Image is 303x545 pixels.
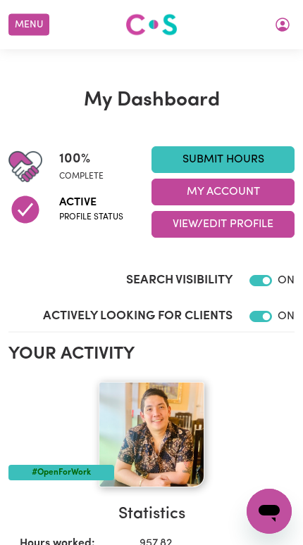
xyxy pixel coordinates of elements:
[59,170,104,183] span: complete
[126,271,233,290] label: Search Visibility
[59,150,115,184] div: Profile completeness: 100%
[151,211,295,238] button: View/Edit Profile
[247,489,292,534] iframe: Button to launch messaging window
[278,311,295,322] span: ON
[151,179,295,205] button: My Account
[20,504,283,524] h3: Statistics
[125,8,178,41] a: Careseekers logo
[59,194,123,211] span: Active
[8,344,295,365] h2: Your activity
[43,307,233,326] label: Actively Looking for Clients
[8,465,114,480] div: #OpenForWork
[125,12,178,37] img: Careseekers logo
[59,150,104,170] span: 100 %
[8,89,295,113] h1: My Dashboard
[99,382,204,487] img: Your profile picture
[59,211,123,224] span: Profile status
[278,275,295,286] span: ON
[8,14,49,36] button: Menu
[268,13,297,37] button: My Account
[151,146,295,173] a: Submit Hours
